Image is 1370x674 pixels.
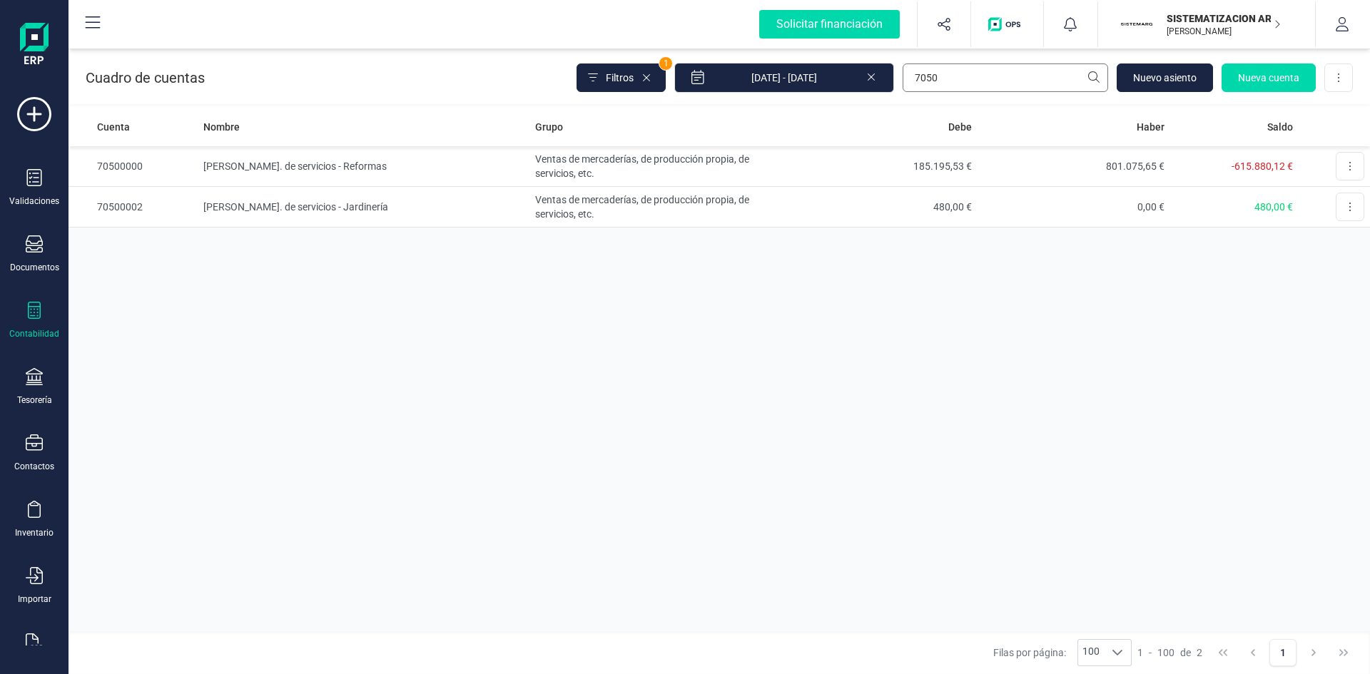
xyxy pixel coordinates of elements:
[993,639,1132,666] div: Filas por página:
[20,23,49,68] img: Logo Finanedi
[978,187,1169,228] td: 0,00 €
[535,120,563,134] span: Grupo
[606,71,634,85] span: Filtros
[1133,71,1197,85] span: Nuevo asiento
[198,146,530,187] td: [PERSON_NAME]. de servicios - Reformas
[978,146,1169,187] td: 801.075,65 €
[10,262,59,273] div: Documentos
[1209,639,1237,666] button: First Page
[1238,71,1299,85] span: Nueva cuenta
[1330,639,1357,666] button: Last Page
[1137,645,1143,660] span: 1
[198,187,530,228] td: [PERSON_NAME]. de servicios - Jardinería
[86,68,205,88] p: Cuadro de cuentas
[948,120,972,134] span: Debe
[68,146,198,187] td: 70500000
[97,120,130,134] span: Cuenta
[988,17,1026,31] img: Logo de OPS
[1115,1,1298,47] button: SISISTEMATIZACION ARQUITECTONICA EN REFORMAS SL[PERSON_NAME]
[759,10,900,39] div: Solicitar financiación
[529,187,785,228] td: Ventas de mercaderías, de producción propia, de servicios, etc.
[742,1,917,47] button: Solicitar financiación
[577,63,666,92] button: Filtros
[1269,639,1297,666] button: Page 1
[1180,645,1191,660] span: de
[786,146,978,187] td: 185.195,53 €
[1137,120,1164,134] span: Haber
[1137,645,1202,660] div: -
[1267,120,1293,134] span: Saldo
[68,187,198,228] td: 70500002
[786,187,978,228] td: 480,00 €
[1167,11,1281,26] p: SISTEMATIZACION ARQUITECTONICA EN REFORMAS SL
[529,146,785,187] td: Ventas de mercaderías, de producción propia, de servicios, etc.
[15,527,54,538] div: Inventario
[1117,63,1213,92] button: Nuevo asiento
[980,1,1035,47] button: Logo de OPS
[1078,640,1104,665] span: 100
[1254,201,1293,213] span: 480,00 €
[18,593,51,605] div: Importar
[1121,9,1152,40] img: SI
[1157,645,1174,660] span: 100
[17,394,52,406] div: Tesorería
[1232,160,1293,172] span: -615.880,12 €
[1197,645,1202,660] span: 2
[9,328,59,339] div: Contabilidad
[1239,639,1267,666] button: Previous Page
[903,63,1108,92] input: Buscar
[9,195,59,207] div: Validaciones
[1222,63,1316,92] button: Nueva cuenta
[1167,26,1281,37] p: [PERSON_NAME]
[659,57,672,70] span: 1
[1300,639,1327,666] button: Next Page
[203,120,240,134] span: Nombre
[14,461,54,472] div: Contactos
